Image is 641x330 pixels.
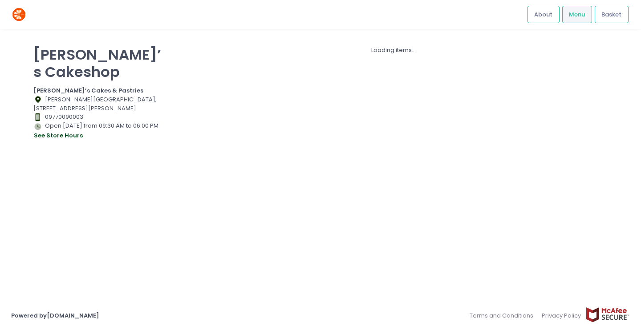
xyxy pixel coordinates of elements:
[33,95,169,113] div: [PERSON_NAME][GEOGRAPHIC_DATA], [STREET_ADDRESS][PERSON_NAME]
[538,307,586,324] a: Privacy Policy
[527,6,560,23] a: About
[180,46,608,55] div: Loading items...
[33,46,169,80] p: [PERSON_NAME]’s Cakeshop
[33,131,83,141] button: see store hours
[601,10,621,19] span: Basket
[585,307,630,322] img: mcafee-secure
[569,10,585,19] span: Menu
[33,121,169,140] div: Open [DATE] from 09:30 AM to 06:00 PM
[470,307,538,324] a: Terms and Conditions
[33,113,169,121] div: 09770090003
[11,7,27,22] img: logo
[562,6,592,23] a: Menu
[11,311,99,320] a: Powered by[DOMAIN_NAME]
[534,10,552,19] span: About
[33,86,143,95] b: [PERSON_NAME]’s Cakes & Pastries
